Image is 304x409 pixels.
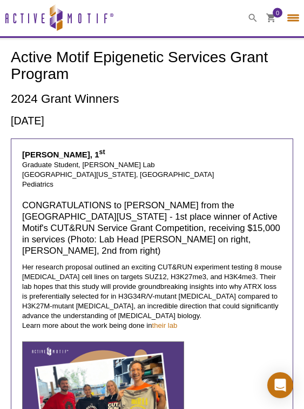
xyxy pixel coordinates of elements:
p: Her research proposal outlined an exciting CUT&RUN experiment testing 8 mouse [MEDICAL_DATA] cell... [22,262,282,331]
span: Pediatrics [22,180,53,188]
h1: Active Motif Epigenetic Services Grant Program [11,49,293,84]
a: their lab [152,321,177,329]
h3: [DATE] [11,114,293,127]
div: Open Intercom Messenger [267,372,293,398]
span: 0 [276,8,279,18]
h4: CONGRATULATIONS to [PERSON_NAME] from the [GEOGRAPHIC_DATA][US_STATE] - 1st place winner of Activ... [22,200,282,257]
a: 0 [266,14,276,25]
span: [GEOGRAPHIC_DATA][US_STATE], [GEOGRAPHIC_DATA] [22,170,214,179]
sup: st [99,148,105,156]
span: Graduate Student, [PERSON_NAME] Lab [22,161,155,169]
h2: 2024 Grant Winners [11,91,293,106]
strong: [PERSON_NAME], 1 [22,150,105,159]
